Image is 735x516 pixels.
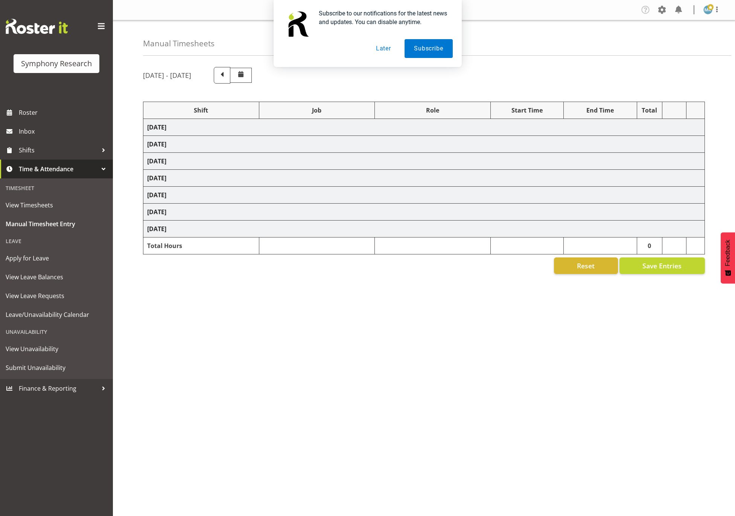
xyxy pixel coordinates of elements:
td: [DATE] [143,204,705,221]
button: Reset [554,257,618,274]
a: Leave/Unavailability Calendar [2,305,111,324]
div: Subscribe to our notifications for the latest news and updates. You can disable anytime. [313,9,453,26]
div: Start Time [495,106,560,115]
span: Inbox [19,126,109,137]
span: Submit Unavailability [6,362,107,373]
td: [DATE] [143,136,705,153]
div: Role [379,106,487,115]
span: Leave/Unavailability Calendar [6,309,107,320]
td: [DATE] [143,221,705,237]
span: Finance & Reporting [19,383,98,394]
span: View Timesheets [6,199,107,211]
div: Timesheet [2,180,111,196]
button: Subscribe [405,39,452,58]
div: Job [263,106,371,115]
td: 0 [637,237,662,254]
button: Later [367,39,400,58]
td: [DATE] [143,187,705,204]
a: View Leave Requests [2,286,111,305]
a: Apply for Leave [2,249,111,268]
div: Shift [147,106,255,115]
span: Time & Attendance [19,163,98,175]
td: [DATE] [143,119,705,136]
a: Submit Unavailability [2,358,111,377]
button: Save Entries [619,257,705,274]
span: View Unavailability [6,343,107,355]
span: View Leave Requests [6,290,107,301]
span: Feedback [724,240,731,266]
td: [DATE] [143,153,705,170]
a: View Unavailability [2,339,111,358]
img: notification icon [283,9,313,39]
span: Apply for Leave [6,253,107,264]
div: Total [641,106,658,115]
span: Save Entries [642,261,682,271]
span: Roster [19,107,109,118]
span: View Leave Balances [6,271,107,283]
td: Total Hours [143,237,259,254]
td: [DATE] [143,170,705,187]
div: End Time [568,106,633,115]
a: View Timesheets [2,196,111,215]
a: View Leave Balances [2,268,111,286]
h5: [DATE] - [DATE] [143,71,191,79]
button: Feedback - Show survey [721,232,735,283]
span: Manual Timesheet Entry [6,218,107,230]
div: Unavailability [2,324,111,339]
div: Leave [2,233,111,249]
span: Reset [577,261,595,271]
span: Shifts [19,145,98,156]
a: Manual Timesheet Entry [2,215,111,233]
